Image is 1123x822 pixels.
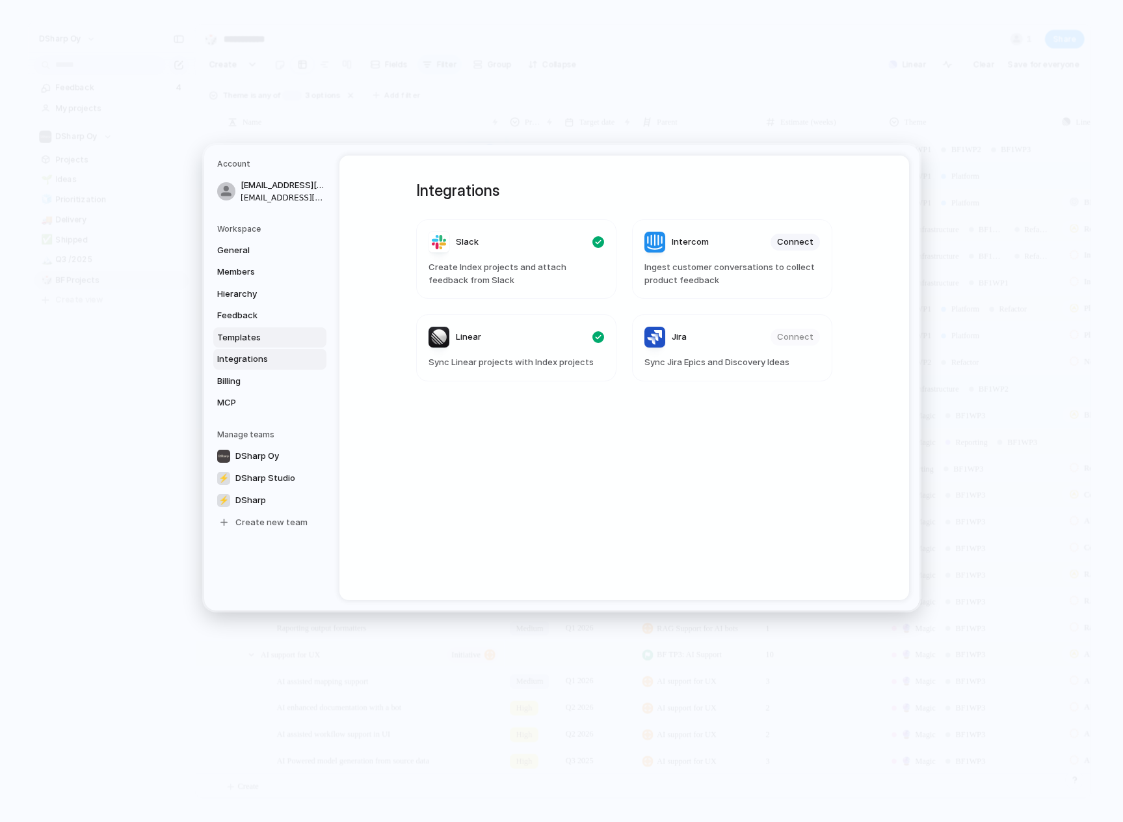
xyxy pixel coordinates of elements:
[213,371,326,392] a: Billing
[672,331,687,344] span: Jira
[213,468,326,489] a: ⚡DSharp Studio
[235,450,279,463] span: DSharp Oy
[217,244,300,257] span: General
[217,158,326,170] h5: Account
[217,396,300,409] span: MCP
[213,327,326,348] a: Templates
[217,353,300,366] span: Integrations
[213,349,326,370] a: Integrations
[213,512,326,533] a: Create new team
[213,284,326,305] a: Hierarchy
[217,266,300,279] span: Members
[213,175,326,208] a: [EMAIL_ADDRESS][DOMAIN_NAME][EMAIL_ADDRESS][DOMAIN_NAME]
[456,236,479,249] span: Slack
[213,446,326,467] a: DSharp Oy
[235,494,266,507] span: DSharp
[429,356,604,369] span: Sync Linear projects with Index projects
[235,516,308,529] span: Create new team
[217,472,230,485] div: ⚡
[241,179,324,192] span: [EMAIL_ADDRESS][DOMAIN_NAME]
[217,309,300,322] span: Feedback
[235,472,295,485] span: DSharp Studio
[416,179,832,202] h1: Integrations
[777,236,813,249] span: Connect
[429,261,604,286] span: Create Index projects and attach feedback from Slack
[213,392,326,413] a: MCP
[241,192,324,204] span: [EMAIL_ADDRESS][DOMAIN_NAME]
[217,331,300,344] span: Templates
[213,305,326,326] a: Feedback
[672,236,709,249] span: Intercom
[213,490,326,511] a: ⚡DSharp
[456,331,481,344] span: Linear
[213,240,326,261] a: General
[771,234,820,251] button: Connect
[644,356,820,369] span: Sync Jira Epics and Discovery Ideas
[217,494,230,507] div: ⚡
[217,223,326,235] h5: Workspace
[213,262,326,282] a: Members
[217,429,326,441] h5: Manage teams
[644,261,820,286] span: Ingest customer conversations to collect product feedback
[217,288,300,301] span: Hierarchy
[217,375,300,388] span: Billing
